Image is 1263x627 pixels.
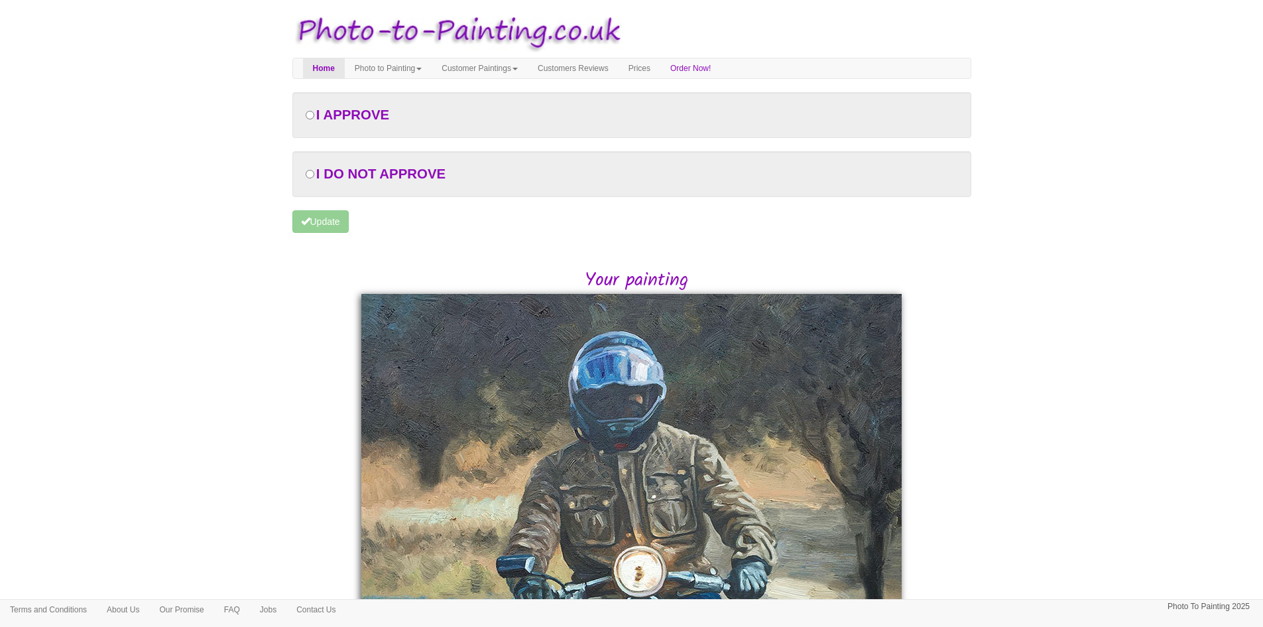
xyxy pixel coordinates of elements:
[660,58,721,78] a: Order Now!
[250,600,286,620] a: Jobs
[432,58,528,78] a: Customer Paintings
[214,600,250,620] a: FAQ
[619,58,660,78] a: Prices
[286,600,345,620] a: Contact Us
[316,167,446,181] span: I DO NOT APPROVE
[303,58,345,78] a: Home
[97,600,149,620] a: About Us
[528,58,619,78] a: Customers Reviews
[316,107,389,122] span: I APPROVE
[345,58,432,78] a: Photo to Painting
[149,600,213,620] a: Our Promise
[1168,600,1250,614] p: Photo To Painting 2025
[302,271,971,291] h2: Your painting
[286,7,625,58] img: Photo to Painting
